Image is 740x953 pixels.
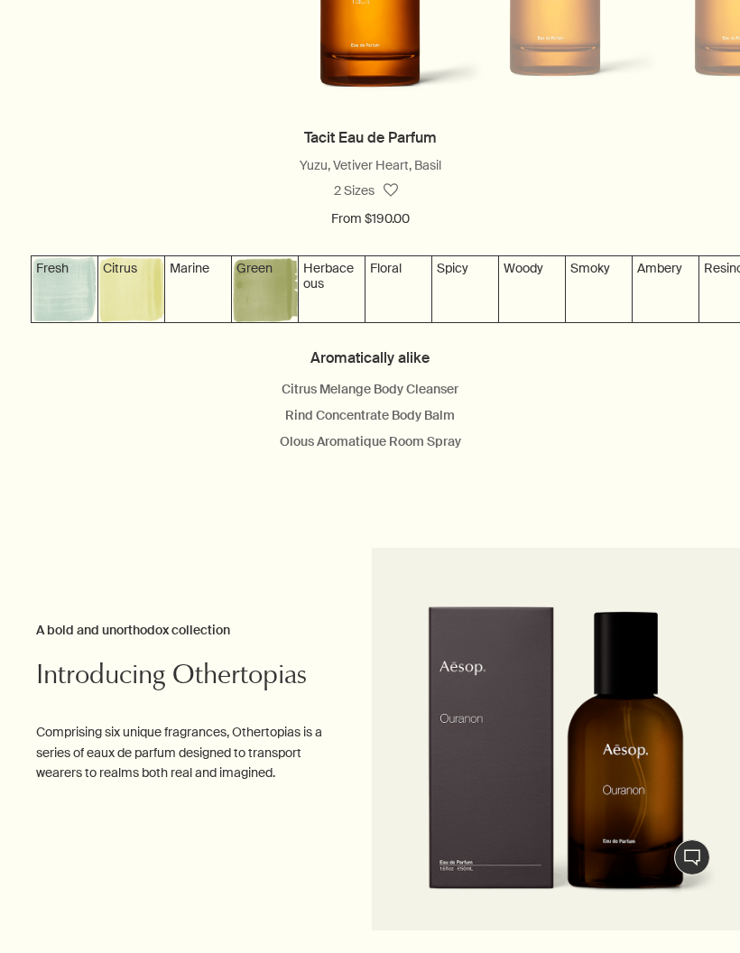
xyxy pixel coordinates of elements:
span: Citrus [103,260,137,276]
span: Spicy [437,260,468,276]
p: Comprising six unique fragrances, Othertopias is a series of eaux de parfum designed to transport... [36,722,338,782]
span: Smoky [570,260,610,276]
h3: A bold and unorthodox collection [36,620,338,642]
button: Save to cabinet [375,174,407,207]
span: Woody [504,260,543,276]
img: Textured grey-green background [165,256,231,322]
span: Green [236,260,273,276]
span: Herbaceous [303,260,354,291]
span: Floral [370,260,402,276]
img: Textured green background [232,256,298,322]
button: Live Assistance [674,839,710,875]
img: An amber bottle of Ouranon Eau de Parfum alongside carton packaging. [394,606,718,921]
img: Textured purple background [499,256,565,322]
a: Tacit Eau de Parfum [304,128,437,147]
span: Marine [170,260,209,276]
img: Textured salmon pink background [365,256,431,322]
img: Textured grey-purple background [566,256,632,322]
img: Textured gold background [633,256,698,322]
a: Citrus Melange Body Cleanser [282,381,458,397]
span: 2 Sizes [334,182,375,199]
span: From $190.00 [331,208,410,230]
img: Textured rose pink background [432,256,498,322]
h2: Introducing Othertopias [36,660,338,696]
img: Textured yellow background [98,256,164,322]
img: Textured grey-blue background [32,256,97,322]
a: Rind Concentrate Body Balm [285,407,455,423]
div: Yuzu, Vetiver Heart, Basil [18,155,722,177]
a: Olous Aromatique Room Spray [280,433,461,449]
h4: Aromatically alike [18,346,722,370]
span: Fresh [36,260,69,276]
span: Ambery [637,260,682,276]
img: Textured forest green background [299,256,365,322]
